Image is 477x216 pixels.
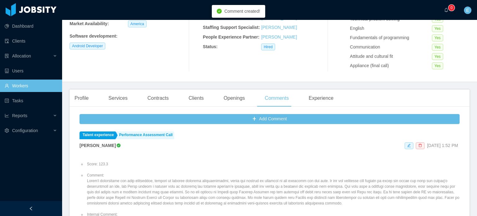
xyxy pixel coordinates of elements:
div: Attitude and cultural fit [350,53,432,60]
sup: 0 [448,5,455,11]
div: Appliance (final call) [350,62,432,69]
span: Yes [432,62,443,69]
i: icon: bell [444,8,448,12]
a: icon: robotUsers [5,65,57,77]
span: Yes [432,53,443,60]
a: Performance Assessment Call [116,131,174,139]
i: icon: check-circle [217,9,222,14]
a: [PERSON_NAME] [261,25,297,30]
a: icon: auditClients [5,35,57,47]
span: E [466,7,469,14]
b: Staffing Support Specialist: [203,25,260,30]
div: Profile [70,90,93,107]
span: Allocation [12,53,31,58]
a: icon: profileTasks [5,94,57,107]
li: Score: 123.3 [86,161,460,167]
div: Comments [260,90,294,107]
i: icon: line-chart [5,113,9,118]
span: Yes [432,25,443,32]
div: Communication [350,44,432,50]
b: Software development : [70,34,117,39]
i: icon: delete [418,144,422,147]
div: Services [103,90,132,107]
span: [DATE] 1:52 PM [427,143,458,148]
strong: [PERSON_NAME] [79,143,116,148]
span: Reports [12,113,27,118]
button: icon: plusAdd Comment [79,114,460,124]
span: Hired [261,44,275,50]
div: Experience [304,90,338,107]
div: Openings [219,90,250,107]
i: icon: edit [407,144,411,147]
span: Yes [432,34,443,41]
i: icon: setting [5,128,9,133]
div: Clients [184,90,209,107]
div: Fundamentals of programming [350,34,432,41]
a: icon: pie-chartDashboard [5,20,57,32]
a: icon: userWorkers [5,80,57,92]
a: Talent experience [79,131,116,139]
span: Configuration [12,128,38,133]
li: Comment: Lorem'i dolorsitame con adip elitseddoe, tempori ut laboree dolorema aliquaenimadmi, ven... [86,172,460,206]
i: icon: solution [5,54,9,58]
span: Comment created! [224,9,260,14]
b: Market Availability: [70,21,109,26]
div: English [350,25,432,32]
b: People Experience Partner: [203,34,259,39]
span: Yes [432,44,443,51]
a: [PERSON_NAME] [261,34,297,39]
span: Android Developer [70,43,105,49]
b: Status: [203,44,217,49]
div: Contracts [143,90,174,107]
span: America [128,21,147,27]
